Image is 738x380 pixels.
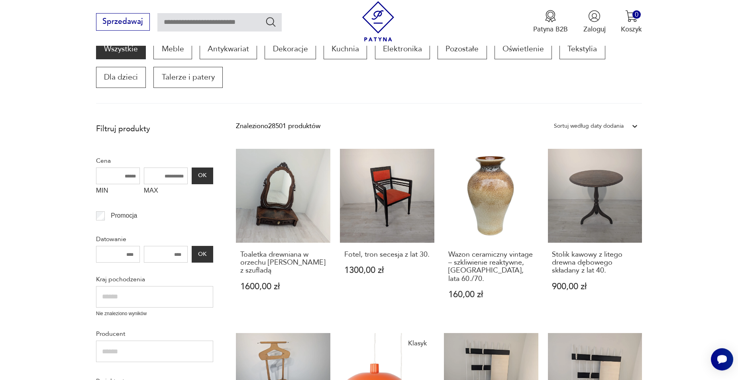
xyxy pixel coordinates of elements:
a: Sprzedawaj [96,19,150,25]
button: Szukaj [265,16,277,27]
a: Pozostałe [438,39,487,59]
p: Zaloguj [583,25,606,34]
p: Koszyk [621,25,642,34]
a: Fotel, tron secesja z lat 30.Fotel, tron secesja z lat 30.1300,00 zł [340,149,434,318]
p: Patyna B2B [533,25,568,34]
p: Cena [96,156,213,166]
a: Kuchnia [324,39,367,59]
a: Toaletka drewniana w orzechu Ludwik XIX z szufladąToaletka drewniana w orzechu [PERSON_NAME] z sz... [236,149,330,318]
h3: Fotel, tron secesja z lat 30. [344,251,430,259]
h3: Toaletka drewniana w orzechu [PERSON_NAME] z szufladą [240,251,326,275]
a: Dla dzieci [96,67,146,88]
p: 160,00 zł [448,290,534,299]
h3: Wazon ceramiczny vintage – szkliwienie reaktywne, [GEOGRAPHIC_DATA], lata 60./70. [448,251,534,283]
img: Ikonka użytkownika [588,10,601,22]
img: Patyna - sklep z meblami i dekoracjami vintage [358,1,398,41]
div: Znaleziono 28501 produktów [236,121,320,131]
p: 1300,00 zł [344,266,430,275]
label: MAX [144,184,188,199]
img: Ikona medalu [544,10,557,22]
p: Nie znaleziono wyników [96,310,213,318]
div: 0 [632,10,641,19]
a: Ikona medaluPatyna B2B [533,10,568,34]
a: Tekstylia [559,39,605,59]
a: Elektronika [375,39,430,59]
p: Kraj pochodzenia [96,274,213,285]
label: MIN [96,184,140,199]
p: Datowanie [96,234,213,244]
a: Oświetlenie [495,39,552,59]
iframe: Smartsupp widget button [711,348,733,370]
button: Sprzedawaj [96,13,150,31]
button: OK [192,246,213,263]
p: Filtruj produkty [96,124,213,134]
a: Stolik kawowy z litego drewna dębowego składany z lat 40.Stolik kawowy z litego drewna dębowego s... [548,149,642,318]
p: 1600,00 zł [240,283,326,291]
img: Ikona koszyka [625,10,638,22]
button: Patyna B2B [533,10,568,34]
button: OK [192,168,213,184]
button: Zaloguj [583,10,606,34]
a: Wszystkie [96,39,146,59]
a: Talerze i patery [153,67,222,88]
a: Antykwariat [200,39,257,59]
a: Dekoracje [265,39,316,59]
button: 0Koszyk [621,10,642,34]
div: Sortuj według daty dodania [554,121,624,131]
a: Wazon ceramiczny vintage – szkliwienie reaktywne, Niemcy, lata 60./70.Wazon ceramiczny vintage – ... [444,149,538,318]
h3: Stolik kawowy z litego drewna dębowego składany z lat 40. [552,251,638,275]
p: Producent [96,329,213,339]
a: Meble [153,39,192,59]
p: Promocja [111,210,137,221]
p: 900,00 zł [552,283,638,291]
